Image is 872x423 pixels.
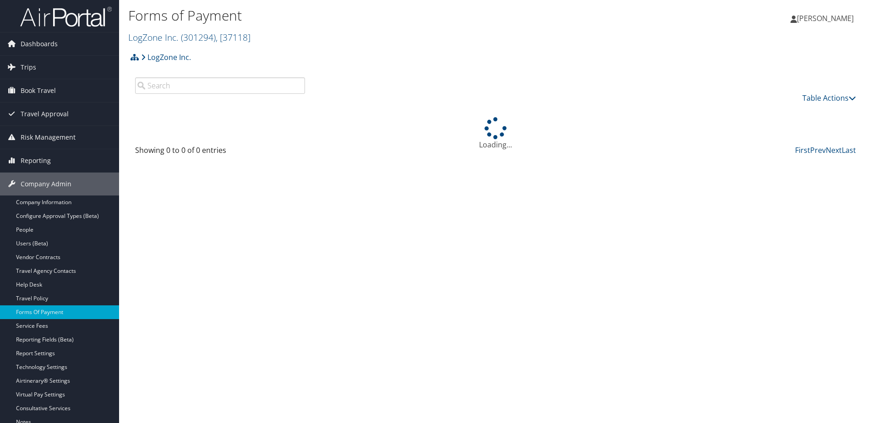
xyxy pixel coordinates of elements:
[21,126,76,149] span: Risk Management
[795,145,810,155] a: First
[21,103,69,125] span: Travel Approval
[128,6,618,25] h1: Forms of Payment
[21,149,51,172] span: Reporting
[21,173,71,195] span: Company Admin
[128,117,863,150] div: Loading...
[826,145,842,155] a: Next
[135,145,305,160] div: Showing 0 to 0 of 0 entries
[810,145,826,155] a: Prev
[802,93,856,103] a: Table Actions
[128,31,251,43] a: LogZone Inc.
[790,5,863,32] a: [PERSON_NAME]
[21,56,36,79] span: Trips
[181,31,216,43] span: ( 301294 )
[216,31,251,43] span: , [ 37118 ]
[20,6,112,27] img: airportal-logo.png
[21,33,58,55] span: Dashboards
[135,77,305,94] input: Search
[21,79,56,102] span: Book Travel
[797,13,854,23] span: [PERSON_NAME]
[842,145,856,155] a: Last
[141,48,191,66] a: LogZone Inc.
